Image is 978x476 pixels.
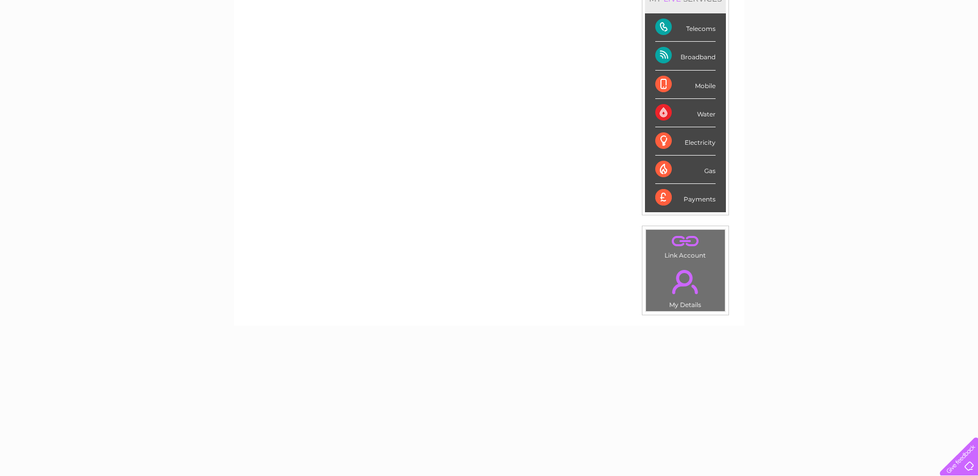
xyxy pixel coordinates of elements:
a: . [649,264,722,300]
a: . [649,232,722,250]
a: Contact [909,44,935,52]
a: Energy [822,44,845,52]
a: Blog [888,44,903,52]
div: Mobile [655,71,716,99]
img: logo.png [34,27,87,58]
td: Link Account [645,229,725,262]
a: Telecoms [851,44,882,52]
a: 0333 014 3131 [784,5,855,18]
div: Broadband [655,42,716,70]
div: Electricity [655,127,716,156]
a: Water [797,44,816,52]
a: Log out [944,44,968,52]
div: Water [655,99,716,127]
td: My Details [645,261,725,312]
div: Telecoms [655,13,716,42]
div: Payments [655,184,716,212]
div: Gas [655,156,716,184]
